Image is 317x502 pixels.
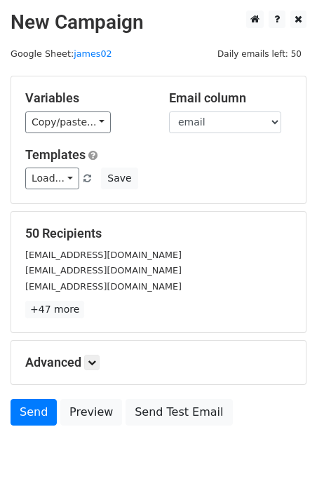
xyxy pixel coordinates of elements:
[11,399,57,426] a: Send
[25,265,182,276] small: [EMAIL_ADDRESS][DOMAIN_NAME]
[25,250,182,260] small: [EMAIL_ADDRESS][DOMAIN_NAME]
[25,111,111,133] a: Copy/paste...
[74,48,112,59] a: james02
[25,355,292,370] h5: Advanced
[25,301,84,318] a: +47 more
[213,46,306,62] span: Daily emails left: 50
[11,48,112,59] small: Google Sheet:
[11,11,306,34] h2: New Campaign
[126,399,232,426] a: Send Test Email
[25,281,182,292] small: [EMAIL_ADDRESS][DOMAIN_NAME]
[25,147,86,162] a: Templates
[247,435,317,502] iframe: Chat Widget
[101,168,137,189] button: Save
[213,48,306,59] a: Daily emails left: 50
[169,90,292,106] h5: Email column
[60,399,122,426] a: Preview
[25,168,79,189] a: Load...
[25,90,148,106] h5: Variables
[25,226,292,241] h5: 50 Recipients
